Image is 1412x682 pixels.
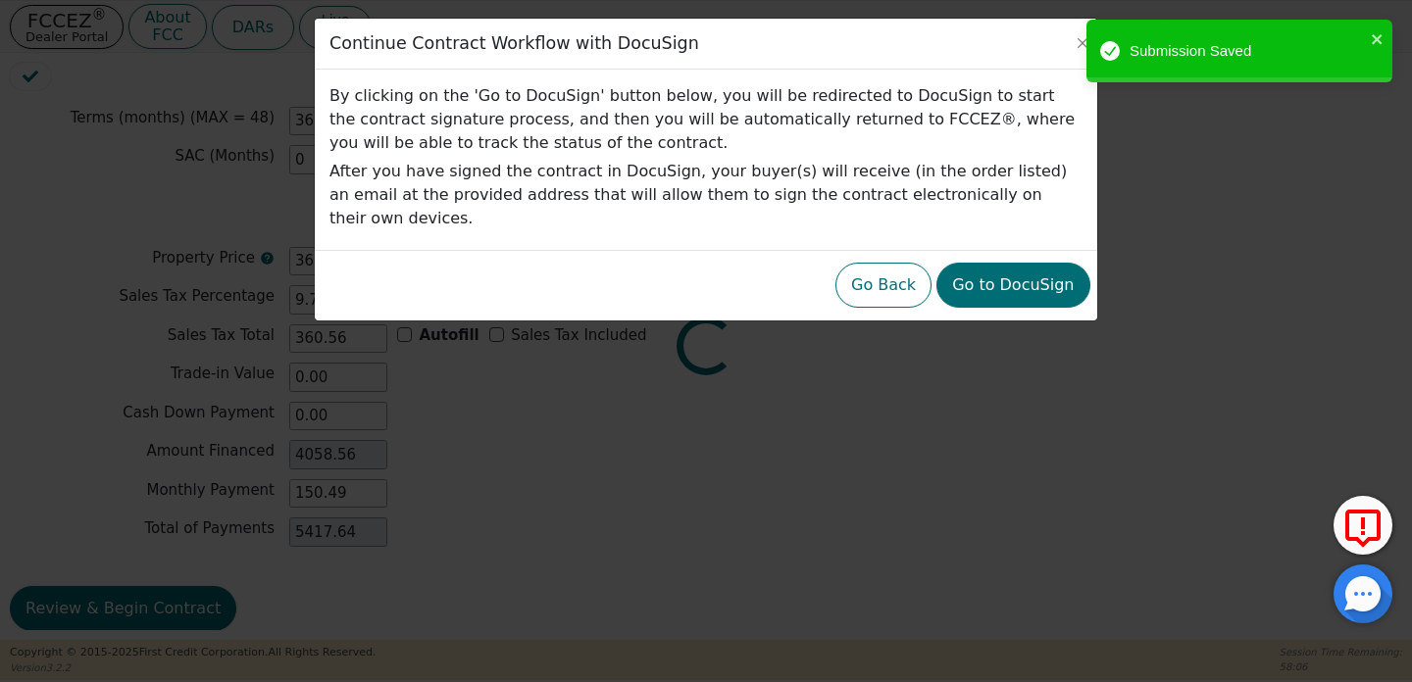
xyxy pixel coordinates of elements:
button: Go to DocuSign [936,263,1089,308]
div: Submission Saved [1130,40,1365,63]
button: close [1371,27,1385,50]
p: By clicking on the 'Go to DocuSign' button below, you will be redirected to DocuSign to start the... [329,84,1083,155]
button: Close [1073,33,1092,53]
button: Go Back [835,263,932,308]
button: Report Error to FCC [1334,496,1392,555]
h3: Continue Contract Workflow with DocuSign [329,33,699,54]
p: After you have signed the contract in DocuSign, your buyer(s) will receive (in the order listed) ... [329,160,1083,230]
